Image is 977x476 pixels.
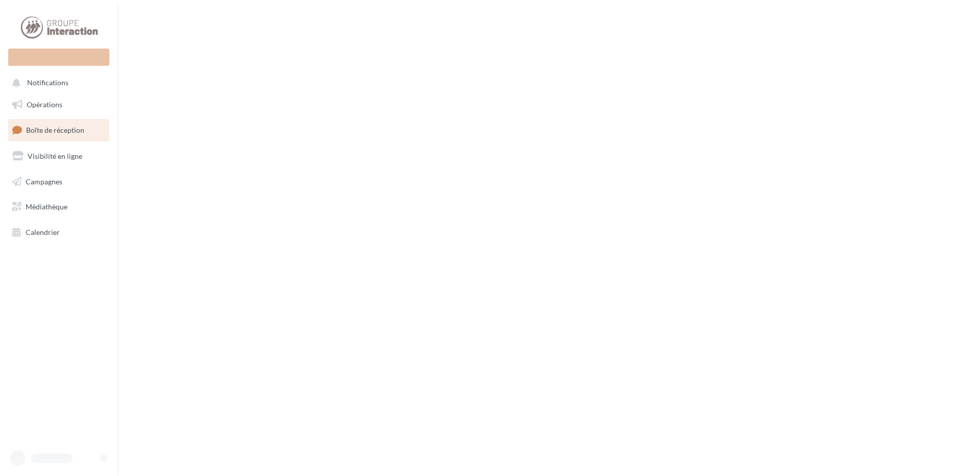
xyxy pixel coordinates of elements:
[26,228,60,236] span: Calendrier
[27,79,68,87] span: Notifications
[27,100,62,109] span: Opérations
[6,94,111,115] a: Opérations
[6,196,111,218] a: Médiathèque
[26,126,84,134] span: Boîte de réception
[8,49,109,66] div: Nouvelle campagne
[28,152,82,160] span: Visibilité en ligne
[6,171,111,193] a: Campagnes
[26,177,62,185] span: Campagnes
[26,202,67,211] span: Médiathèque
[6,222,111,243] a: Calendrier
[6,146,111,167] a: Visibilité en ligne
[6,119,111,141] a: Boîte de réception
